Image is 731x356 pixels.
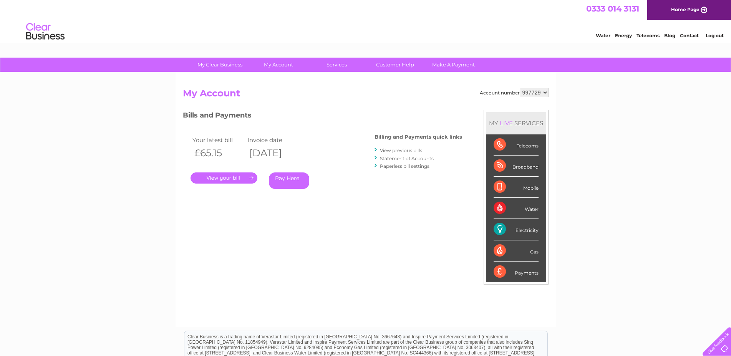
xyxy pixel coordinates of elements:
[380,147,422,153] a: View previous bills
[637,33,660,38] a: Telecoms
[480,88,549,97] div: Account number
[494,198,539,219] div: Water
[380,156,434,161] a: Statement of Accounts
[375,134,462,140] h4: Billing and Payments quick links
[245,135,301,145] td: Invoice date
[494,262,539,282] div: Payments
[494,177,539,198] div: Mobile
[596,33,610,38] a: Water
[191,135,246,145] td: Your latest bill
[486,112,546,134] div: MY SERVICES
[183,110,462,123] h3: Bills and Payments
[305,58,368,72] a: Services
[664,33,675,38] a: Blog
[247,58,310,72] a: My Account
[494,134,539,156] div: Telecoms
[191,145,246,161] th: £65.15
[422,58,485,72] a: Make A Payment
[26,20,65,43] img: logo.png
[183,88,549,103] h2: My Account
[380,163,429,169] a: Paperless bill settings
[245,145,301,161] th: [DATE]
[494,156,539,177] div: Broadband
[498,119,514,127] div: LIVE
[494,219,539,240] div: Electricity
[494,240,539,262] div: Gas
[363,58,427,72] a: Customer Help
[191,172,257,184] a: .
[586,4,639,13] a: 0333 014 3131
[184,4,547,37] div: Clear Business is a trading name of Verastar Limited (registered in [GEOGRAPHIC_DATA] No. 3667643...
[706,33,724,38] a: Log out
[615,33,632,38] a: Energy
[269,172,309,189] a: Pay Here
[188,58,252,72] a: My Clear Business
[680,33,699,38] a: Contact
